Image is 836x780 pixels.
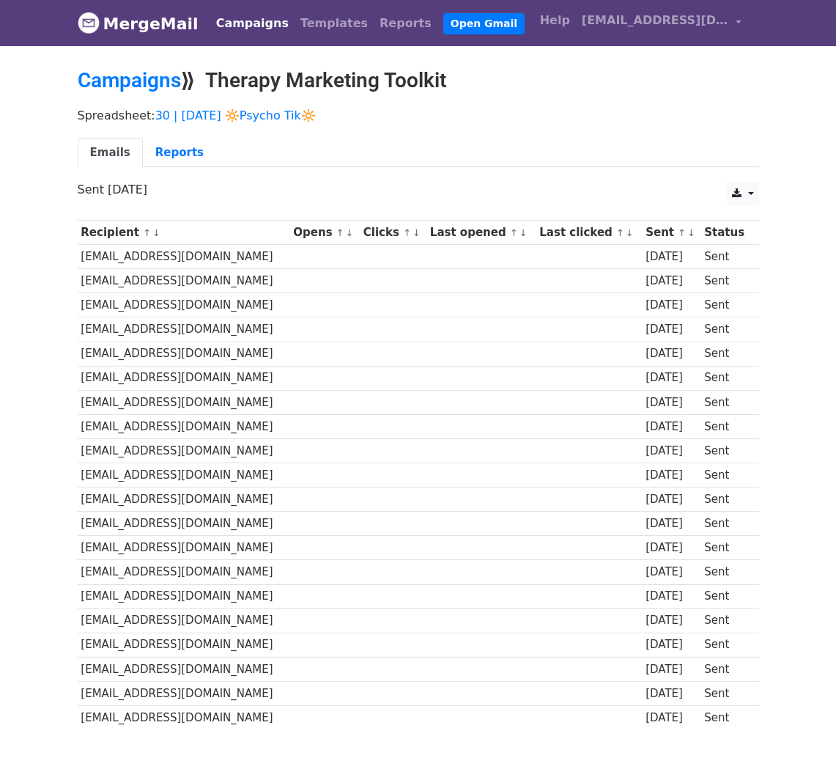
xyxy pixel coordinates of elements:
[646,661,698,678] div: [DATE]
[78,68,181,92] a: Campaigns
[646,491,698,508] div: [DATE]
[678,227,686,238] a: ↑
[646,273,698,290] div: [DATE]
[646,345,698,362] div: [DATE]
[78,293,290,317] td: [EMAIL_ADDRESS][DOMAIN_NAME]
[646,636,698,653] div: [DATE]
[403,227,411,238] a: ↑
[360,221,426,245] th: Clicks
[78,68,759,93] h2: ⟫ Therapy Marketing Toolkit
[646,443,698,460] div: [DATE]
[426,221,536,245] th: Last opened
[646,515,698,532] div: [DATE]
[155,108,316,122] a: 30 | [DATE] 🔆Psycho Tik🔆
[210,9,295,38] a: Campaigns
[646,710,698,726] div: [DATE]
[646,612,698,629] div: [DATE]
[700,221,751,245] th: Status
[78,681,290,705] td: [EMAIL_ADDRESS][DOMAIN_NAME]
[78,8,199,39] a: MergeMail
[143,227,151,238] a: ↑
[700,342,751,366] td: Sent
[78,390,290,414] td: [EMAIL_ADDRESS][DOMAIN_NAME]
[413,227,421,238] a: ↓
[700,608,751,633] td: Sent
[700,657,751,681] td: Sent
[576,6,747,40] a: [EMAIL_ADDRESS][DOMAIN_NAME]
[78,245,290,269] td: [EMAIL_ADDRESS][DOMAIN_NAME]
[687,227,695,238] a: ↓
[646,297,698,314] div: [DATE]
[700,584,751,608] td: Sent
[646,321,698,338] div: [DATE]
[700,487,751,512] td: Sent
[290,221,360,245] th: Opens
[78,608,290,633] td: [EMAIL_ADDRESS][DOMAIN_NAME]
[646,394,698,411] div: [DATE]
[78,633,290,657] td: [EMAIL_ADDRESS][DOMAIN_NAME]
[78,138,143,168] a: Emails
[78,463,290,487] td: [EMAIL_ADDRESS][DOMAIN_NAME]
[700,269,751,293] td: Sent
[336,227,344,238] a: ↑
[443,13,525,34] a: Open Gmail
[646,419,698,435] div: [DATE]
[700,463,751,487] td: Sent
[519,227,528,238] a: ↓
[78,221,290,245] th: Recipient
[626,227,634,238] a: ↓
[700,390,751,414] td: Sent
[646,588,698,605] div: [DATE]
[700,366,751,390] td: Sent
[78,12,100,34] img: MergeMail logo
[616,227,624,238] a: ↑
[152,227,160,238] a: ↓
[700,245,751,269] td: Sent
[534,6,576,35] a: Help
[646,564,698,581] div: [DATE]
[78,705,290,729] td: [EMAIL_ADDRESS][DOMAIN_NAME]
[700,633,751,657] td: Sent
[78,657,290,681] td: [EMAIL_ADDRESS][DOMAIN_NAME]
[78,560,290,584] td: [EMAIL_ADDRESS][DOMAIN_NAME]
[346,227,354,238] a: ↓
[510,227,518,238] a: ↑
[143,138,216,168] a: Reports
[700,293,751,317] td: Sent
[700,536,751,560] td: Sent
[646,369,698,386] div: [DATE]
[78,438,290,463] td: [EMAIL_ADDRESS][DOMAIN_NAME]
[78,269,290,293] td: [EMAIL_ADDRESS][DOMAIN_NAME]
[700,560,751,584] td: Sent
[700,438,751,463] td: Sent
[374,9,437,38] a: Reports
[646,467,698,484] div: [DATE]
[642,221,700,245] th: Sent
[700,414,751,438] td: Sent
[78,536,290,560] td: [EMAIL_ADDRESS][DOMAIN_NAME]
[646,249,698,265] div: [DATE]
[295,9,374,38] a: Templates
[700,317,751,342] td: Sent
[700,512,751,536] td: Sent
[78,182,759,197] p: Sent [DATE]
[536,221,642,245] th: Last clicked
[78,584,290,608] td: [EMAIL_ADDRESS][DOMAIN_NAME]
[78,487,290,512] td: [EMAIL_ADDRESS][DOMAIN_NAME]
[646,685,698,702] div: [DATE]
[78,512,290,536] td: [EMAIL_ADDRESS][DOMAIN_NAME]
[700,705,751,729] td: Sent
[582,12,728,29] span: [EMAIL_ADDRESS][DOMAIN_NAME]
[78,366,290,390] td: [EMAIL_ADDRESS][DOMAIN_NAME]
[78,108,759,123] p: Spreadsheet:
[646,540,698,556] div: [DATE]
[78,414,290,438] td: [EMAIL_ADDRESS][DOMAIN_NAME]
[78,317,290,342] td: [EMAIL_ADDRESS][DOMAIN_NAME]
[700,681,751,705] td: Sent
[78,342,290,366] td: [EMAIL_ADDRESS][DOMAIN_NAME]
